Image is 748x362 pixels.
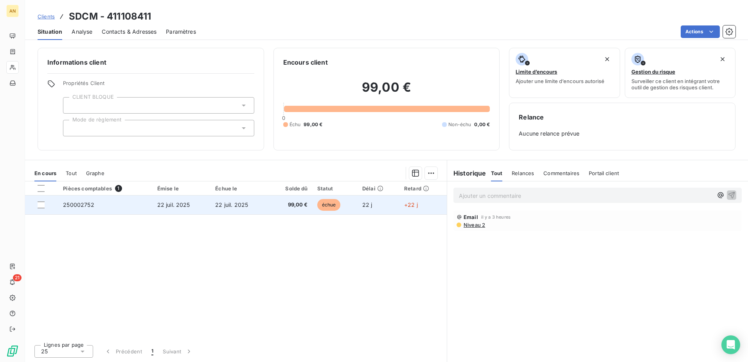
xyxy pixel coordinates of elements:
[6,5,19,17] div: AN
[63,201,94,208] span: 250002752
[491,170,503,176] span: Tout
[38,13,55,20] a: Clients
[509,48,620,98] button: Limite d’encoursAjouter une limite d’encours autorisé
[283,58,328,67] h6: Encours client
[70,125,76,132] input: Ajouter une valeur
[519,112,726,122] h6: Relance
[404,201,418,208] span: +22 j
[317,199,341,211] span: échue
[115,185,122,192] span: 1
[317,185,353,192] div: Statut
[543,170,579,176] span: Commentaires
[34,170,56,176] span: En cours
[721,335,740,354] div: Open Intercom Messenger
[362,185,395,192] div: Délai
[273,201,308,209] span: 99,00 €
[166,28,196,36] span: Paramètres
[72,28,92,36] span: Analyse
[631,69,675,75] span: Gestion du risque
[38,28,62,36] span: Situation
[63,185,147,192] div: Pièces comptables
[512,170,534,176] span: Relances
[474,121,490,128] span: 0,00 €
[99,343,147,360] button: Précédent
[157,185,206,192] div: Émise le
[447,168,486,178] h6: Historique
[631,78,729,90] span: Surveiller ce client en intégrant votre outil de gestion des risques client.
[66,170,77,176] span: Tout
[516,69,557,75] span: Limite d’encours
[69,9,151,24] h3: SDCM - 411108411
[41,348,48,355] span: 25
[362,201,372,208] span: 22 j
[589,170,619,176] span: Portail client
[681,25,720,38] button: Actions
[481,215,511,219] span: il y a 3 heures
[282,115,285,121] span: 0
[464,214,478,220] span: Email
[448,121,471,128] span: Non-échu
[151,348,153,355] span: 1
[86,170,104,176] span: Graphe
[157,201,190,208] span: 22 juil. 2025
[304,121,322,128] span: 99,00 €
[13,274,22,281] span: 21
[102,28,156,36] span: Contacts & Adresses
[404,185,442,192] div: Retard
[63,80,254,91] span: Propriétés Client
[273,185,308,192] div: Solde dû
[519,130,726,138] span: Aucune relance prévue
[625,48,735,98] button: Gestion du risqueSurveiller ce client en intégrant votre outil de gestion des risques client.
[47,58,254,67] h6: Informations client
[147,343,158,360] button: 1
[6,345,19,357] img: Logo LeanPay
[289,121,301,128] span: Échu
[215,185,264,192] div: Échue le
[516,78,604,84] span: Ajouter une limite d’encours autorisé
[158,343,198,360] button: Suivant
[463,222,485,228] span: Niveau 2
[70,102,76,109] input: Ajouter une valeur
[215,201,248,208] span: 22 juil. 2025
[283,80,490,103] h2: 99,00 €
